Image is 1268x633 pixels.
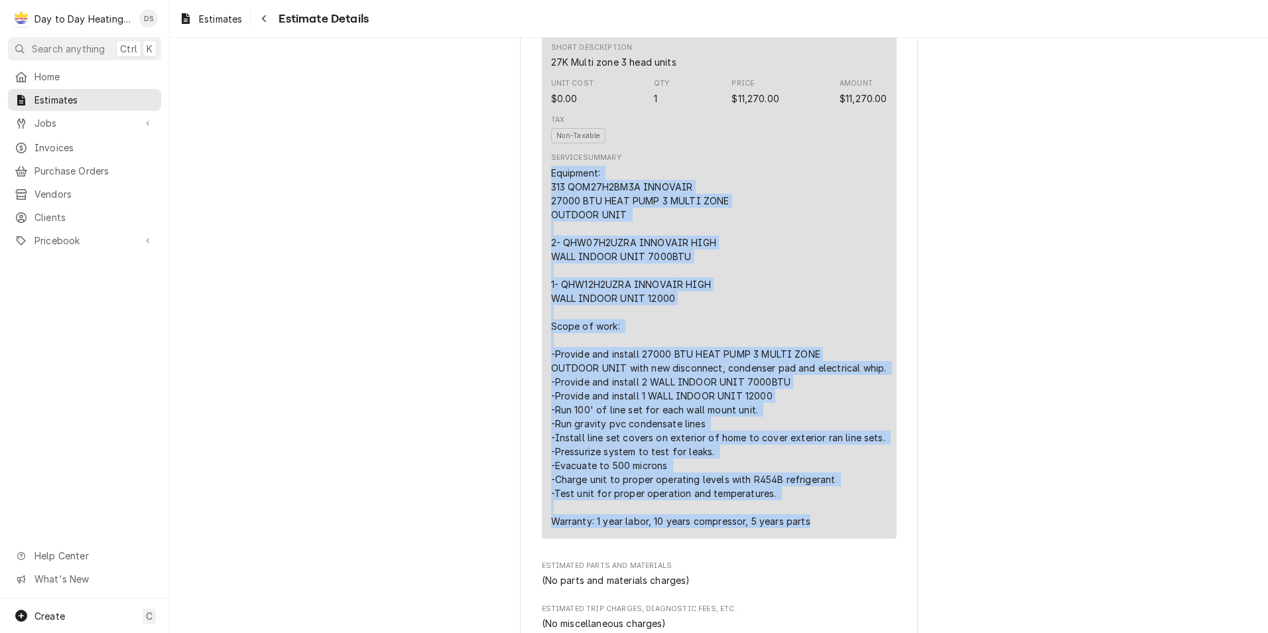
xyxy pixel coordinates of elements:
[542,32,897,539] div: Line Item
[731,78,779,105] div: Price
[551,42,633,53] div: Short Description
[551,55,676,69] div: Short Description
[199,12,242,26] span: Estimates
[120,42,137,56] span: Ctrl
[8,545,161,567] a: Go to Help Center
[542,573,897,587] div: Estimated Parts and Materials List
[840,78,887,105] div: Amount
[34,141,155,155] span: Invoices
[8,89,161,111] a: Estimates
[542,561,897,571] span: Estimated Parts and Materials
[139,9,158,28] div: David Silvestre's Avatar
[34,549,153,563] span: Help Center
[551,42,676,69] div: Short Description
[8,66,161,88] a: Home
[542,32,897,544] div: Estimated Service Charges List
[8,112,161,134] a: Go to Jobs
[253,8,275,29] button: Navigate back
[34,234,135,247] span: Pricebook
[147,42,153,56] span: K
[34,164,155,178] span: Purchase Orders
[551,128,606,143] span: Non-Taxable
[542,561,897,587] div: Estimated Parts and Materials
[34,610,65,622] span: Create
[34,93,155,107] span: Estimates
[8,160,161,182] a: Purchase Orders
[551,92,578,105] div: Cost
[654,78,672,105] div: Quantity
[32,42,105,56] span: Search anything
[12,9,31,28] div: Day to Day Heating and Cooling's Avatar
[840,78,873,89] div: Amount
[34,210,155,224] span: Clients
[542,604,897,630] div: Estimated Trip Charges, Diagnostic Fees, etc.
[8,183,161,205] a: Vendors
[551,153,621,163] div: Service Summary
[551,78,594,105] div: Cost
[34,12,132,26] div: Day to Day Heating and Cooling
[542,604,897,614] span: Estimated Trip Charges, Diagnostic Fees, etc.
[542,19,897,545] div: Estimated Service Charges
[34,116,135,130] span: Jobs
[139,9,158,28] div: DS
[654,78,672,89] div: Qty.
[12,9,31,28] div: D
[654,92,657,105] div: Quantity
[8,137,161,159] a: Invoices
[8,37,161,60] button: Search anythingCtrlK
[8,230,161,251] a: Go to Pricebook
[551,115,564,125] div: Tax
[8,206,161,228] a: Clients
[551,78,594,89] div: Unit Cost
[551,166,887,528] div: Equipment: 313 QOM27H2BM3A INNOVAIR 27000 BTU HEAT PUMP 3 MULTI ZONE OUTDOOR UNIT 2- QHW07H2UZRA ...
[34,70,155,84] span: Home
[34,572,153,586] span: What's New
[34,187,155,201] span: Vendors
[731,78,754,89] div: Price
[8,568,161,590] a: Go to What's New
[275,10,369,28] span: Estimate Details
[174,8,247,30] a: Estimates
[840,92,887,105] div: Amount
[731,92,779,105] div: Price
[542,616,897,630] div: Estimated Trip Charges, Diagnostic Fees, etc. List
[146,609,153,623] span: C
